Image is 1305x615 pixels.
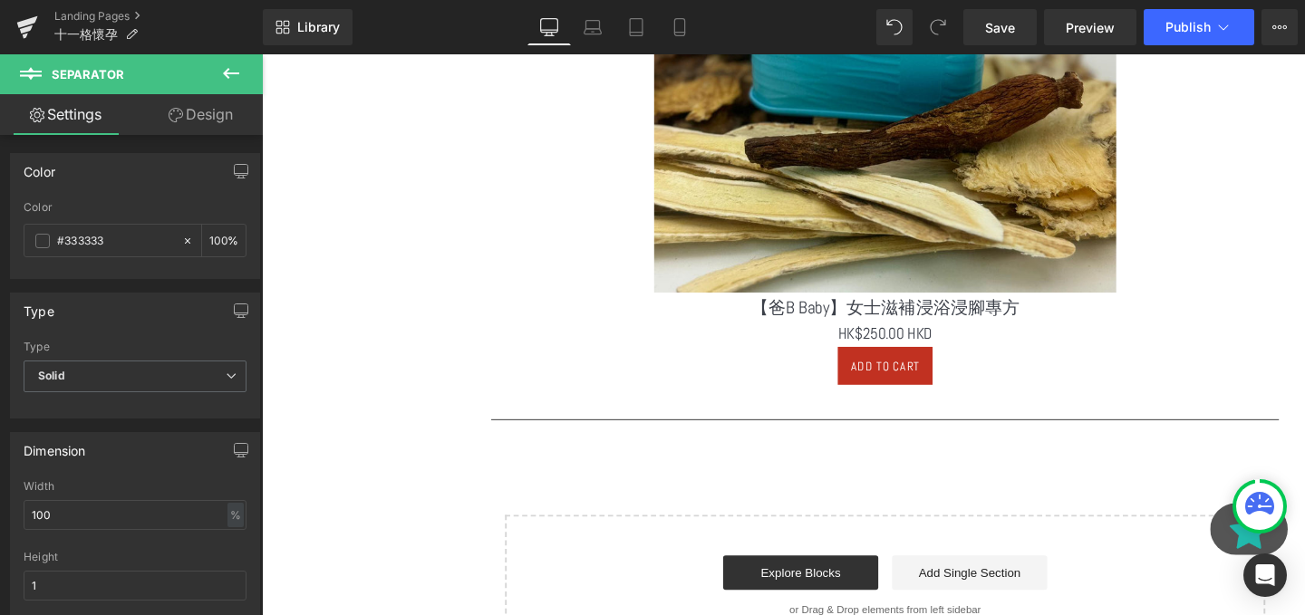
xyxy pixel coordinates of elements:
[24,551,246,563] div: Height
[614,9,658,45] a: Tablet
[38,369,65,382] b: Solid
[54,27,118,42] span: 十一格懷孕
[515,255,797,276] a: 【爸B Baby】女士滋補浸浴浸腳專方
[24,571,246,601] input: auto
[1144,9,1254,45] button: Publish
[1261,9,1298,45] button: More
[985,18,1015,37] span: Save
[24,480,246,493] div: Width
[285,577,1026,590] p: or Drag & Drop elements from left sidebar
[24,154,55,179] div: Color
[606,283,705,303] span: HK$250.00 HKD
[605,307,705,348] button: Add To Cart
[1165,20,1211,34] span: Publish
[619,319,691,335] span: Add To Cart
[52,67,124,82] span: Separator
[485,526,648,562] a: Explore Blocks
[876,9,913,45] button: Undo
[24,341,246,353] div: Type
[297,19,340,35] span: Library
[24,201,246,214] div: Color
[54,9,263,24] a: Landing Pages
[135,94,266,135] a: Design
[24,433,86,458] div: Dimension
[658,9,701,45] a: Mobile
[1066,18,1115,37] span: Preview
[57,231,173,251] input: Color
[24,500,246,530] input: auto
[24,293,54,319] div: Type
[527,9,571,45] a: Desktop
[227,503,244,527] div: %
[1243,553,1287,597] div: Open Intercom Messenger
[1044,9,1136,45] a: Preview
[662,526,826,562] a: Add Single Section
[202,225,246,256] div: %
[571,9,614,45] a: Laptop
[920,9,956,45] button: Redo
[263,9,353,45] a: New Library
